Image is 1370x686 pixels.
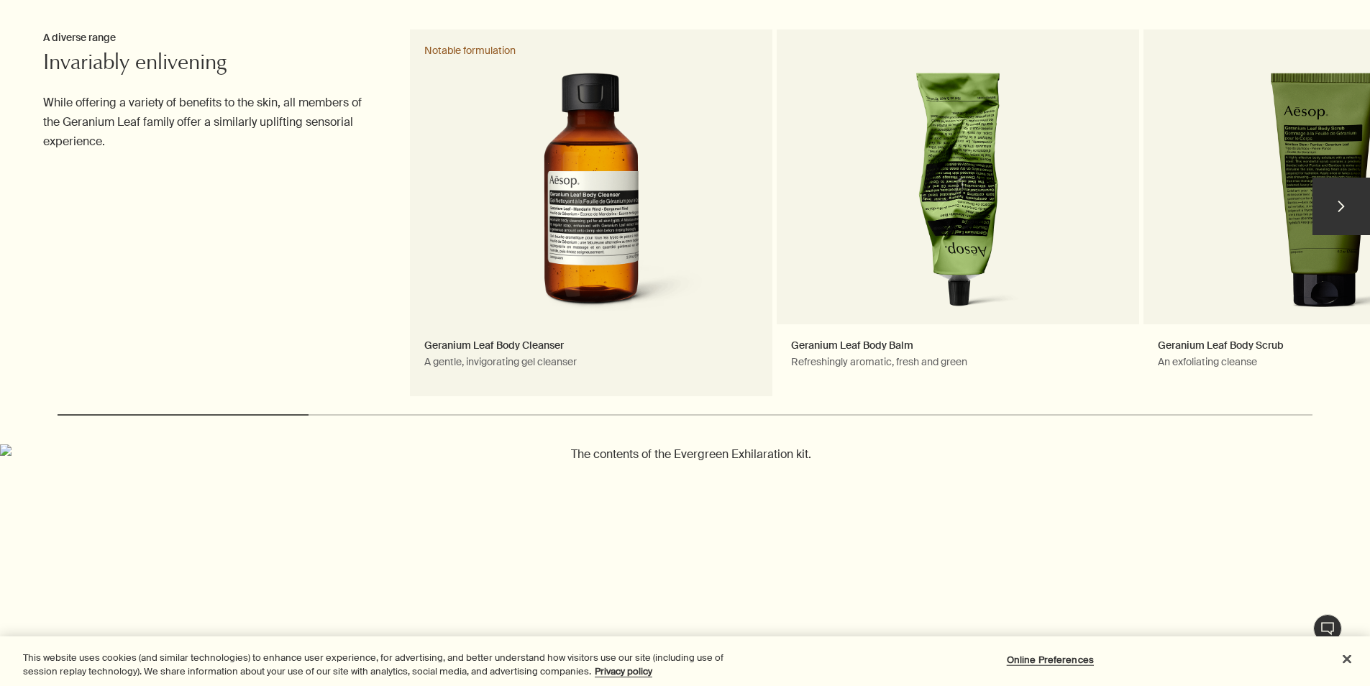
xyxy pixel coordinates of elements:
button: Close [1331,644,1363,675]
button: Live Assistance [1313,614,1342,643]
a: Geranium Leaf Body CleanserA gentle, invigorating gel cleanserGeranium Leaf Body Cleanser 100 mL ... [410,29,772,396]
h3: A diverse range [43,29,377,47]
button: next slide [1312,178,1370,235]
a: More information about your privacy, opens in a new tab [595,665,652,677]
h2: Invariably enlivening [43,50,377,79]
p: While offering a variety of benefits to the skin, all members of the Geranium Leaf family offer a... [43,93,377,152]
button: Online Preferences, Opens the preference center dialog [1005,646,1095,674]
div: This website uses cookies (and similar technologies) to enhance user experience, for advertising,... [23,651,754,679]
a: Geranium Leaf Body BalmRefreshingly aromatic, fresh and greenGeranium Leaf Body Balm 100 mL in gr... [777,29,1139,396]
